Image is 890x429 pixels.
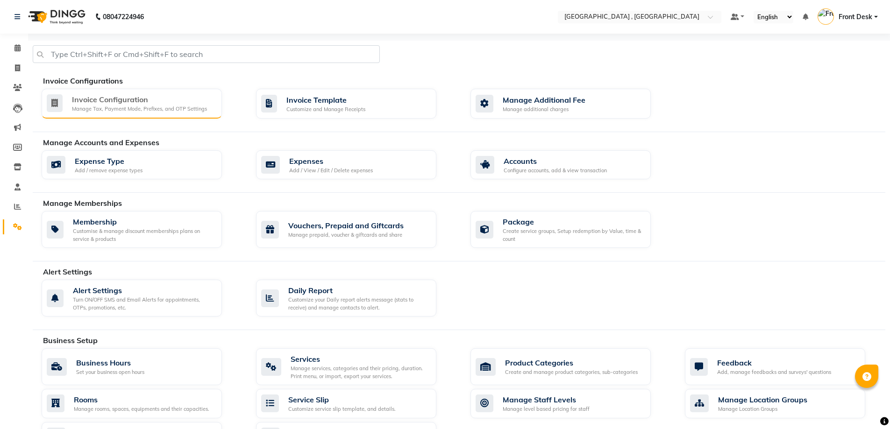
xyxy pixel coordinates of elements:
[42,348,242,385] a: Business HoursSet your business open hours
[288,296,429,311] div: Customize your Daily report alerts message (stats to receive) and manage contacts to alert.
[75,155,142,167] div: Expense Type
[818,8,834,25] img: Front Desk
[505,368,638,376] div: Create and manage product categories, sub-categories
[74,405,209,413] div: Manage rooms, spaces, equipments and their capacities.
[33,45,380,63] input: Type Ctrl+Shift+F or Cmd+Shift+F to search
[73,227,214,243] div: Customise & manage discount memberships plans on service & products
[504,167,607,175] div: Configure accounts, add & view transaction
[76,357,144,368] div: Business Hours
[839,12,872,22] span: Front Desk
[503,94,585,105] div: Manage Additional Fee
[288,405,396,413] div: Customize service slip template, and details.
[718,405,807,413] div: Manage Location Groups
[289,167,373,175] div: Add / View / Edit / Delete expenses
[717,368,831,376] div: Add, manage feedbacks and surveys' questions
[286,94,365,105] div: Invoice Template
[288,220,404,231] div: Vouchers, Prepaid and Giftcards
[256,389,456,418] a: Service SlipCustomize service slip template, and details.
[685,348,885,385] a: FeedbackAdd, manage feedbacks and surveys' questions
[256,211,456,248] a: Vouchers, Prepaid and GiftcardsManage prepaid, voucher & giftcards and share
[288,285,429,296] div: Daily Report
[291,353,429,365] div: Services
[503,394,590,405] div: Manage Staff Levels
[718,394,807,405] div: Manage Location Groups
[505,357,638,368] div: Product Categories
[503,216,643,227] div: Package
[288,394,396,405] div: Service Slip
[42,211,242,248] a: MembershipCustomise & manage discount memberships plans on service & products
[73,285,214,296] div: Alert Settings
[503,227,643,243] div: Create service groups, Setup redemption by Value, time & count
[685,389,885,418] a: Manage Location GroupsManage Location Groups
[503,105,585,113] div: Manage additional charges
[470,211,671,248] a: PackageCreate service groups, Setup redemption by Value, time & count
[75,167,142,175] div: Add / remove expense types
[42,280,242,316] a: Alert SettingsTurn ON/OFF SMS and Email Alerts for appointments, OTPs, promotions, etc.
[73,216,214,227] div: Membership
[470,150,671,180] a: AccountsConfigure accounts, add & view transaction
[286,105,365,113] div: Customize and Manage Receipts
[74,394,209,405] div: Rooms
[76,368,144,376] div: Set your business open hours
[291,365,429,380] div: Manage services, categories and their pricing, duration. Print menu, or import, export your servi...
[42,89,242,119] a: Invoice ConfigurationManage Tax, Payment Mode, Prefixes, and OTP Settings
[72,94,207,105] div: Invoice Configuration
[470,389,671,418] a: Manage Staff LevelsManage level based pricing for staff
[256,348,456,385] a: ServicesManage services, categories and their pricing, duration. Print menu, or import, export yo...
[717,357,831,368] div: Feedback
[289,155,373,167] div: Expenses
[470,348,671,385] a: Product CategoriesCreate and manage product categories, sub-categories
[256,280,456,316] a: Daily ReportCustomize your Daily report alerts message (stats to receive) and manage contacts to ...
[256,150,456,180] a: ExpensesAdd / View / Edit / Delete expenses
[503,405,590,413] div: Manage level based pricing for staff
[42,389,242,418] a: RoomsManage rooms, spaces, equipments and their capacities.
[72,105,207,113] div: Manage Tax, Payment Mode, Prefixes, and OTP Settings
[470,89,671,119] a: Manage Additional FeeManage additional charges
[103,4,144,30] b: 08047224946
[504,155,607,167] div: Accounts
[288,231,404,239] div: Manage prepaid, voucher & giftcards and share
[73,296,214,311] div: Turn ON/OFF SMS and Email Alerts for appointments, OTPs, promotions, etc.
[24,4,88,30] img: logo
[256,89,456,119] a: Invoice TemplateCustomize and Manage Receipts
[42,150,242,180] a: Expense TypeAdd / remove expense types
